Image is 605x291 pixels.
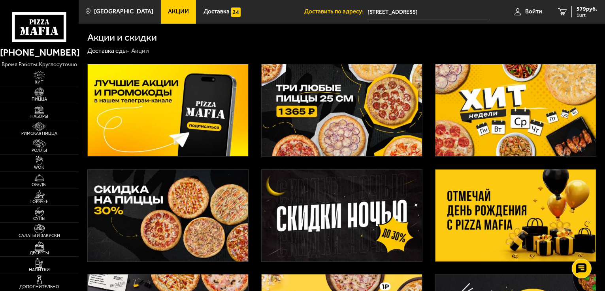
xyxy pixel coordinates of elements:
h1: Акции и скидки [87,32,157,43]
span: Доставить по адресу: [304,9,368,15]
div: Акции [131,47,149,55]
span: Акции [168,9,189,15]
span: Доставка [204,9,230,15]
span: 579 руб. [577,6,597,12]
span: 1 шт. [577,13,597,17]
a: Доставка еды- [87,47,130,54]
span: Войти [525,9,542,15]
input: Ваш адрес доставки [368,5,488,19]
img: 15daf4d41897b9f0e9f617042186c801.svg [231,7,241,17]
span: [GEOGRAPHIC_DATA] [94,9,153,15]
